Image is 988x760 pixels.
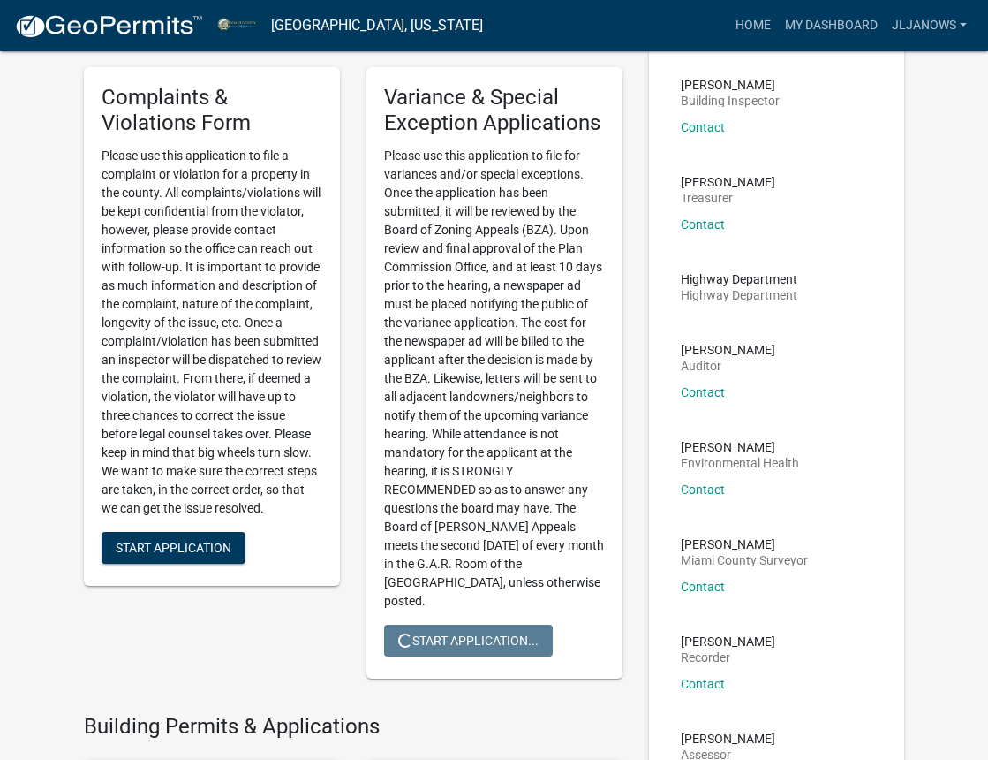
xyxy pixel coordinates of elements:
a: jljanows [885,9,974,42]
a: Contact [681,385,725,399]
p: [PERSON_NAME] [681,176,775,188]
p: Please use this application to file a complaint or violation for a property in the county. All co... [102,147,322,518]
p: Building Inspector [681,95,780,107]
h5: Variance & Special Exception Applications [384,85,605,136]
p: Environmental Health [681,457,799,469]
button: Start Application [102,532,245,564]
p: Miami County Surveyor [681,554,808,566]
p: [PERSON_NAME] [681,733,775,745]
p: [PERSON_NAME] [681,79,780,91]
a: Home [728,9,778,42]
a: Contact [681,580,725,594]
p: [PERSON_NAME] [681,538,808,551]
a: My Dashboard [778,9,885,42]
a: Contact [681,677,725,691]
button: Start Application... [384,625,553,657]
p: Recorder [681,651,775,664]
h5: Complaints & Violations Form [102,85,322,136]
p: Highway Department [681,289,797,301]
a: Contact [681,483,725,497]
p: Please use this application to file for variances and/or special exceptions. Once the application... [384,147,605,611]
p: [PERSON_NAME] [681,635,775,648]
p: Treasurer [681,192,775,204]
p: [PERSON_NAME] [681,441,799,453]
img: Miami County, Indiana [217,13,257,37]
p: Auditor [681,360,775,372]
a: [GEOGRAPHIC_DATA], [US_STATE] [271,11,483,41]
p: [PERSON_NAME] [681,344,775,356]
h4: Building Permits & Applications [84,714,622,740]
span: Start Application... [398,633,539,647]
span: Start Application [116,540,231,554]
a: Contact [681,120,725,134]
p: Highway Department [681,273,797,285]
a: Contact [681,217,725,232]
